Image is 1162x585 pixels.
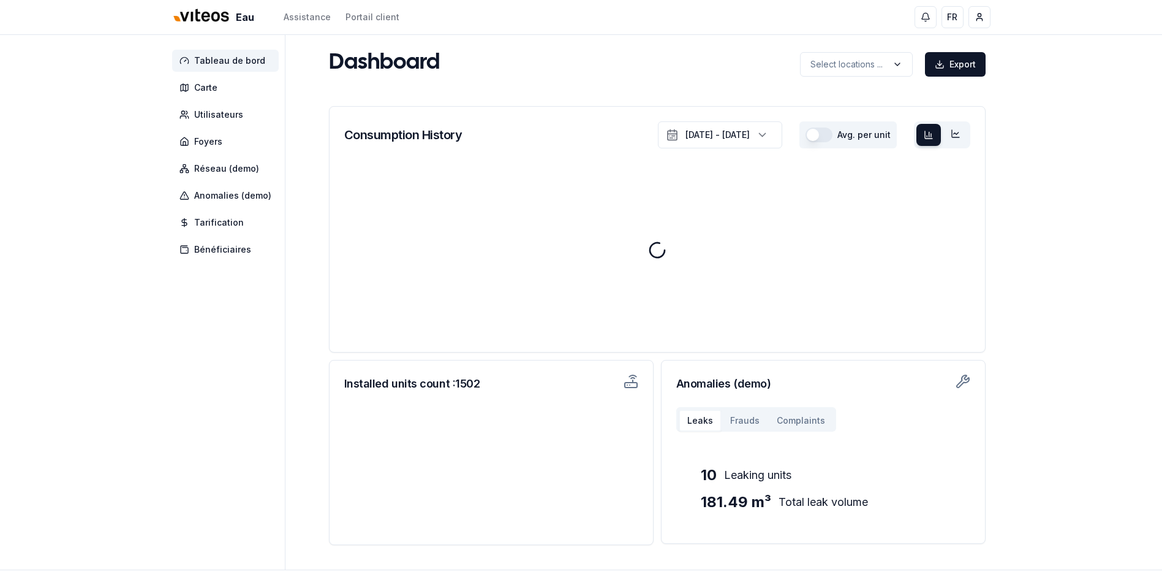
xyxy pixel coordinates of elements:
[344,375,505,392] h3: Installed units count : 1502
[658,121,782,148] button: [DATE] - [DATE]
[329,51,440,75] h1: Dashboard
[172,50,284,72] a: Tableau de bord
[172,239,284,261] a: Bénéficiaires
[172,77,284,99] a: Carte
[345,11,399,23] a: Portail client
[194,243,251,256] span: Bénéficiaires
[194,216,244,229] span: Tarification
[679,410,722,432] button: Leaks
[837,131,891,139] label: Avg. per unit
[344,126,462,143] h3: Consumption History
[724,467,791,484] span: Leaking units
[172,1,231,31] img: Viteos - Eau Logo
[236,10,254,25] span: Eau
[194,189,271,202] span: Anomalies (demo)
[947,11,957,23] span: FR
[172,131,284,153] a: Foyers
[810,58,883,71] p: Select locations ...
[701,492,771,512] span: 181.49 m³
[685,129,750,141] div: [DATE] - [DATE]
[768,410,834,432] button: Complaints
[194,109,243,121] span: Utilisateurs
[800,52,913,77] button: label
[194,55,265,67] span: Tableau de bord
[284,11,331,23] a: Assistance
[722,410,768,432] button: Frauds
[172,185,284,207] a: Anomalies (demo)
[194,136,222,148] span: Foyers
[676,375,970,392] h3: Anomalies (demo)
[194,162,259,175] span: Réseau (demo)
[941,6,964,28] button: FR
[172,212,284,234] a: Tarification
[172,4,259,31] a: Eau
[172,104,284,126] a: Utilisateurs
[194,82,217,94] span: Carte
[925,52,986,77] button: Export
[701,465,717,485] span: 10
[172,158,284,180] a: Réseau (demo)
[779,494,868,511] span: Total leak volume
